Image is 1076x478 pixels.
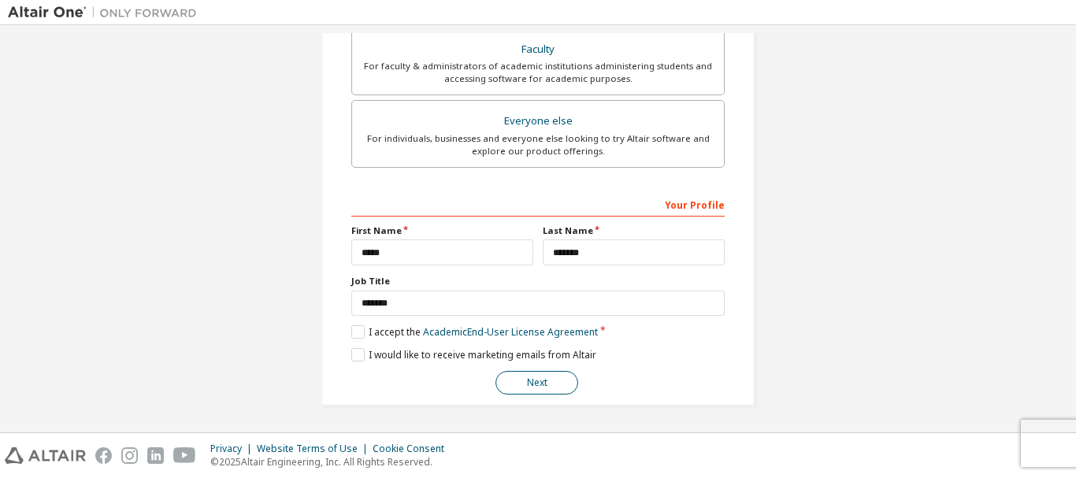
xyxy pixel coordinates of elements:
label: First Name [351,224,533,237]
div: Cookie Consent [373,443,454,455]
img: altair_logo.svg [5,447,86,464]
label: I accept the [351,325,598,339]
div: Faculty [362,39,714,61]
div: Your Profile [351,191,725,217]
button: Next [495,371,578,395]
p: © 2025 Altair Engineering, Inc. All Rights Reserved. [210,455,454,469]
img: youtube.svg [173,447,196,464]
img: instagram.svg [121,447,138,464]
img: linkedin.svg [147,447,164,464]
img: Altair One [8,5,205,20]
div: For individuals, businesses and everyone else looking to try Altair software and explore our prod... [362,132,714,157]
a: Academic End-User License Agreement [423,325,598,339]
div: Website Terms of Use [257,443,373,455]
div: Privacy [210,443,257,455]
label: Job Title [351,275,725,287]
div: For faculty & administrators of academic institutions administering students and accessing softwa... [362,60,714,85]
label: Last Name [543,224,725,237]
label: I would like to receive marketing emails from Altair [351,348,596,361]
div: Everyone else [362,110,714,132]
img: facebook.svg [95,447,112,464]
